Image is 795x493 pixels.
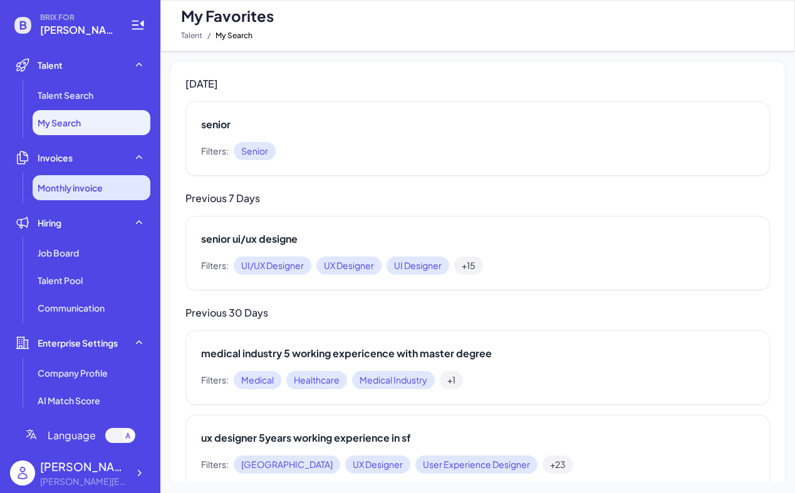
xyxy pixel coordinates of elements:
h2: senior [201,117,754,132]
h3: Previous 7 Days [185,191,770,206]
span: Medical [234,371,281,389]
span: Filters: [201,374,229,387]
span: Enterprise Settings [38,337,118,349]
span: Invoices [38,151,73,164]
span: Monthly invoice [38,181,103,194]
img: user_logo.png [10,460,35,485]
span: +1 [440,371,463,389]
span: [GEOGRAPHIC_DATA] [234,455,340,474]
span: Talent Search [38,89,93,101]
span: Medical Industry [352,371,435,389]
h2: ux designer 5years working experience in sf [201,430,754,445]
h2: senior ui/ux designe [201,231,754,246]
span: UX Designer [316,257,382,275]
h3: [DATE] [185,76,770,91]
span: UI/UX Designer [234,257,311,275]
span: UX Designer [345,455,410,474]
span: Filters: [201,145,229,158]
span: BRIX FOR [40,13,115,23]
span: monica@joinbrix.com [40,23,115,38]
div: monica@joinbrix.com [40,475,128,488]
span: My Favorites [181,6,274,26]
span: My Search [216,28,252,43]
span: Language [48,428,96,443]
span: Talent [38,59,63,71]
span: Healthcare [286,371,347,389]
span: Communication [38,302,105,314]
span: Filters: [201,259,229,272]
span: UI Designer [387,257,449,275]
span: User Experience Designer [415,455,538,474]
span: Job Board [38,246,79,259]
span: Senior [234,142,276,160]
span: Company Profile [38,367,108,379]
span: AI Match Score [38,394,100,407]
span: +15 [454,257,483,275]
h2: medical industry 5 working expericence with master degree [201,346,754,361]
div: monica zhou [40,458,128,475]
span: Hiring [38,216,61,229]
span: My Search [38,116,81,129]
span: Filters: [201,458,229,471]
h3: Previous 30 Days [185,305,770,320]
span: Talent Pool [38,274,83,287]
span: +23 [543,455,573,474]
span: / [207,28,210,43]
